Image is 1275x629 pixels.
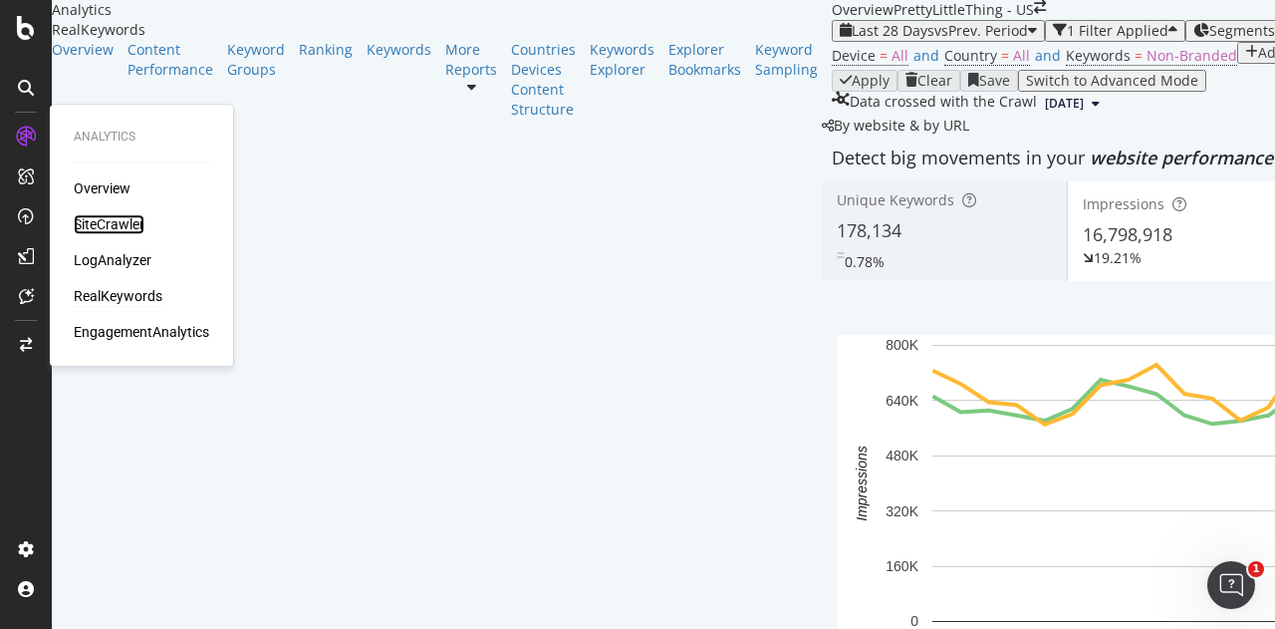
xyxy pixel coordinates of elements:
[74,178,130,198] a: Overview
[1037,92,1108,116] button: [DATE]
[1045,20,1185,42] button: 1 Filter Applied
[944,46,997,65] span: Country
[886,337,918,353] text: 800K
[1094,248,1142,268] div: 19.21%
[1083,222,1172,246] span: 16,798,918
[886,558,918,574] text: 160K
[917,73,952,89] div: Clear
[755,40,818,80] a: Keyword Sampling
[897,70,960,92] button: Clear
[1090,146,1273,169] span: website performance
[1209,21,1275,40] span: Segments
[299,40,353,60] a: Ranking
[445,40,497,80] a: More Reports
[511,100,576,120] a: Structure
[845,252,885,272] div: 0.78%
[367,40,431,60] a: Keywords
[850,92,1037,116] div: Data crossed with the Crawl
[590,40,654,80] a: Keywords Explorer
[1018,70,1206,92] button: Switch to Advanced Mode
[1066,46,1131,65] span: Keywords
[74,322,209,342] a: EngagementAnalytics
[1026,73,1198,89] div: Switch to Advanced Mode
[1083,194,1164,213] span: Impressions
[934,21,1028,40] span: vs Prev. Period
[834,116,969,135] span: By website & by URL
[852,73,890,89] div: Apply
[668,40,741,80] a: Explorer Bookmarks
[52,40,114,60] a: Overview
[74,250,151,270] a: LogAnalyzer
[837,190,954,209] span: Unique Keywords
[1207,561,1255,609] iframe: Intercom live chat
[886,448,918,464] text: 480K
[880,46,888,65] span: =
[1001,46,1009,65] span: =
[910,613,918,629] text: 0
[52,20,832,40] div: RealKeywords
[832,20,1045,42] button: Last 28 DaysvsPrev. Period
[854,446,870,520] text: Impressions
[1035,46,1061,65] span: and
[74,214,144,234] a: SiteCrawler
[822,116,969,136] div: legacy label
[852,21,934,40] span: Last 28 Days
[511,80,576,100] a: Content
[1135,46,1143,65] span: =
[832,70,897,92] button: Apply
[1067,23,1168,39] div: 1 Filter Applied
[837,252,845,258] img: Equal
[979,73,1010,89] div: Save
[913,46,939,65] span: and
[892,46,908,65] span: All
[227,40,285,80] a: Keyword Groups
[832,46,876,65] span: Device
[1045,95,1084,113] span: 2025 Aug. 9th
[886,503,918,519] text: 320K
[837,218,901,242] span: 178,134
[960,70,1018,92] button: Save
[127,40,213,80] a: Content Performance
[886,393,918,409] text: 640K
[1147,46,1237,65] span: Non-Branded
[1248,561,1264,577] span: 1
[74,129,209,146] div: Analytics
[511,60,576,80] a: Devices
[1013,46,1030,65] span: All
[511,40,576,60] a: Countries
[74,286,162,306] a: RealKeywords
